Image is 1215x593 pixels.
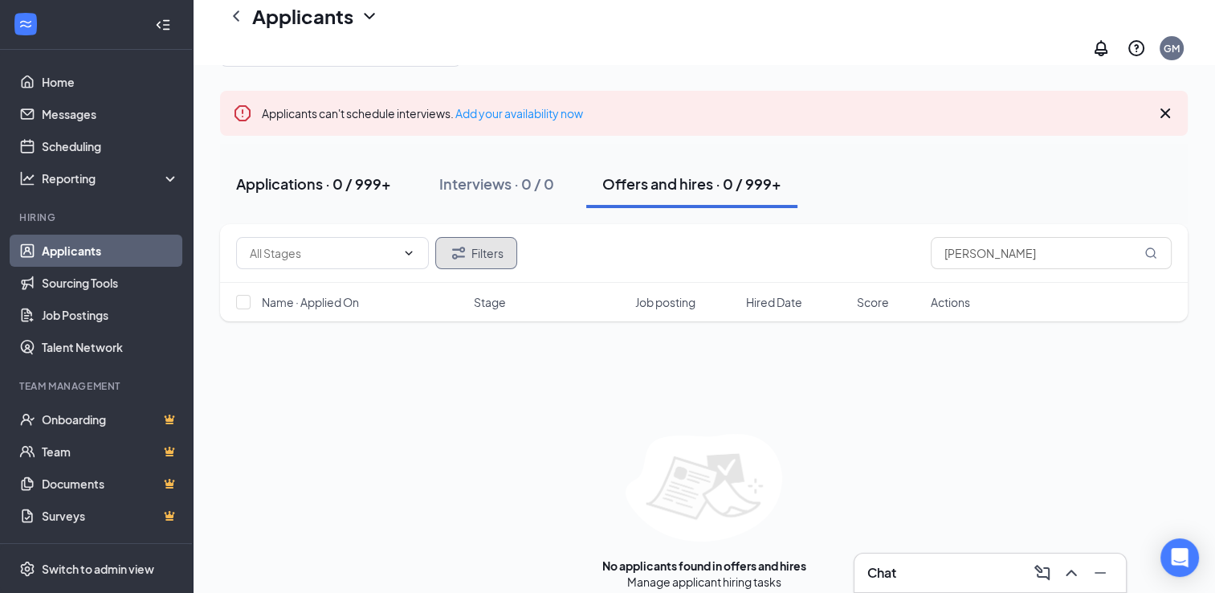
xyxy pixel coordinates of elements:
[42,267,179,299] a: Sourcing Tools
[1087,560,1113,586] button: Minimize
[19,211,176,224] div: Hiring
[1144,247,1157,260] svg: MagnifyingGlass
[1033,563,1052,583] svg: ComposeMessage
[402,247,415,260] svg: ChevronDown
[360,6,379,26] svg: ChevronDown
[252,2,353,30] h1: Applicants
[1091,563,1110,583] svg: Minimize
[931,294,970,310] span: Actions
[42,98,179,130] a: Messages
[42,331,179,363] a: Talent Network
[19,379,176,393] div: Team Management
[42,436,179,468] a: TeamCrown
[455,106,583,121] a: Add your availability now
[42,403,179,436] a: OnboardingCrown
[602,174,781,194] div: Offers and hires · 0 / 999+
[19,170,35,186] svg: Analysis
[626,434,782,542] img: empty-state
[1029,560,1055,586] button: ComposeMessage
[1160,538,1199,577] div: Open Intercom Messenger
[42,170,180,186] div: Reporting
[42,561,154,577] div: Switch to admin view
[635,294,695,310] span: Job posting
[1156,104,1175,123] svg: Cross
[1164,42,1180,55] div: GM
[1058,560,1084,586] button: ChevronUp
[233,104,252,123] svg: Error
[627,574,781,590] div: Manage applicant hiring tasks
[42,130,179,162] a: Scheduling
[449,243,468,263] svg: Filter
[867,564,896,582] h3: Chat
[857,294,889,310] span: Score
[474,294,506,310] span: Stage
[42,299,179,331] a: Job Postings
[226,6,246,26] svg: ChevronLeft
[42,468,179,500] a: DocumentsCrown
[42,235,179,267] a: Applicants
[42,500,179,532] a: SurveysCrown
[19,561,35,577] svg: Settings
[155,17,171,33] svg: Collapse
[1062,563,1081,583] svg: ChevronUp
[236,174,391,194] div: Applications · 0 / 999+
[262,106,583,121] span: Applicants can't schedule interviews.
[42,66,179,98] a: Home
[1091,39,1111,58] svg: Notifications
[250,244,396,262] input: All Stages
[439,174,554,194] div: Interviews · 0 / 0
[435,237,517,269] button: Filter Filters
[931,237,1172,269] input: Search in offers and hires
[746,294,802,310] span: Hired Date
[262,294,359,310] span: Name · Applied On
[18,16,34,32] svg: WorkstreamLogo
[602,558,806,574] div: No applicants found in offers and hires
[1127,39,1146,58] svg: QuestionInfo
